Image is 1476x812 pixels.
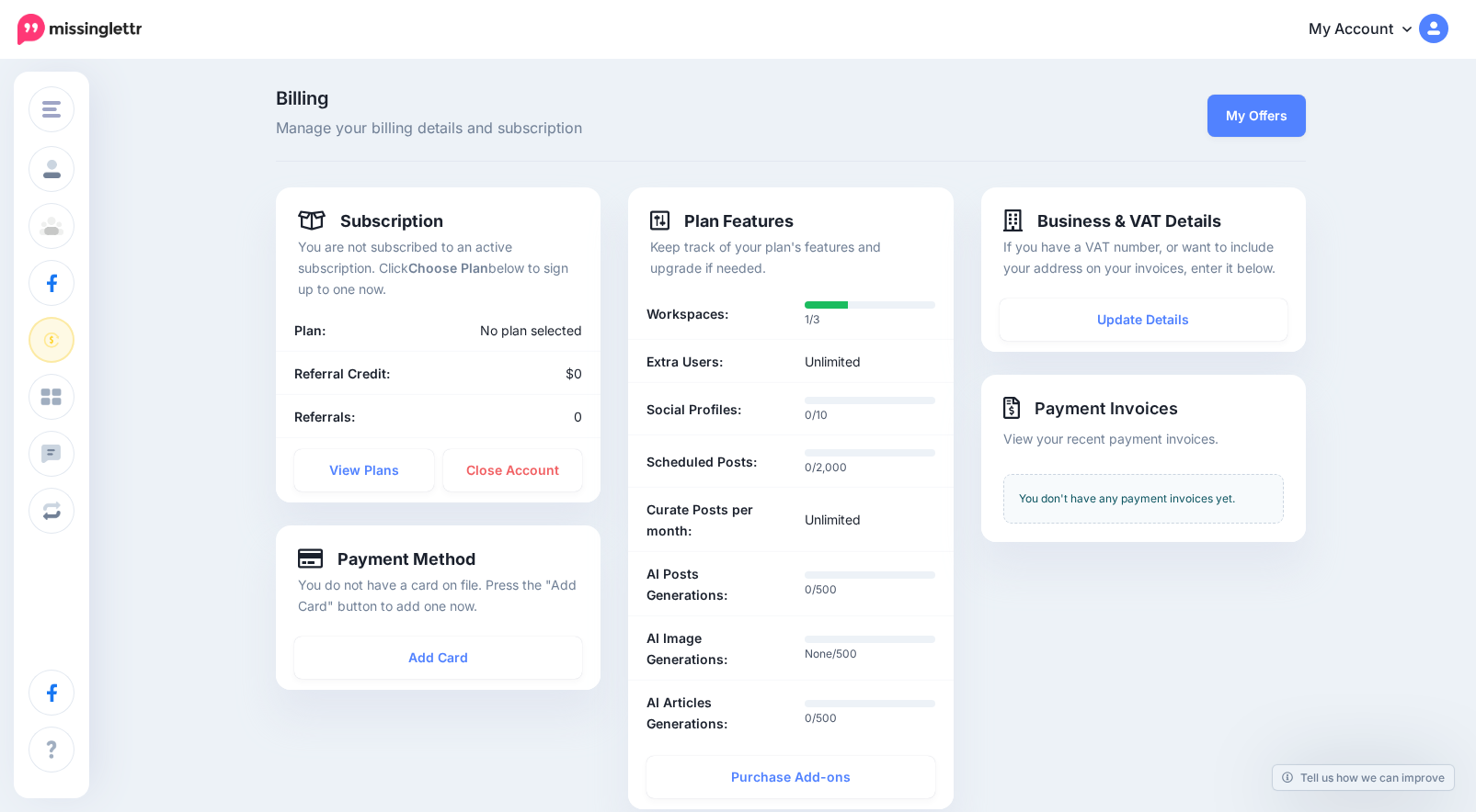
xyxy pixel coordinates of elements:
div: You don't have any payment invoices yet. [1003,474,1284,524]
a: My Account [1290,7,1448,52]
p: 1/3 [805,310,935,329]
div: $0 [439,363,597,384]
p: You do not have a card on file. Press the "Add Card" button to add one now. [298,574,578,616]
a: Purchase Add-ons [646,756,934,798]
a: Close Account [443,449,583,491]
p: 0/500 [805,581,935,599]
b: Workspaces: [646,303,728,324]
b: AI Image Generations: [646,627,777,670]
img: Missinglettr [17,14,142,45]
b: Referral Credit: [294,366,390,381]
p: View your recent payment invoices. [1003,428,1284,449]
span: Manage your billing details and subscription [276,117,954,141]
b: AI Posts Generations: [646,563,777,605]
b: Extra Users: [646,351,723,372]
p: If you have a VAT number, or want to include your address on your invoices, enter it below. [1003,236,1284,278]
b: Referrals: [294,409,355,424]
b: Plan: [294,322,326,338]
span: Billing [276,89,954,107]
p: You are not subscribed to an active subscription. Click below to sign up to one now. [298,236,578,299]
p: 0/10 [805,406,935,424]
b: Choose Plan [408,260,488,276]
h4: Payment Invoices [1003,397,1284,419]
a: Add Card [294,637,582,679]
a: Update Details [1000,299,1287,341]
h4: Business & VAT Details [1003,209,1221,231]
a: Tell us how we can improve [1273,765,1454,790]
b: AI Articles Generations: [646,692,777,734]
div: Unlimited [791,499,949,541]
b: Scheduled Posts: [646,451,757,472]
div: Unlimited [791,351,949,372]
h4: Subscription [298,209,443,231]
span: 0 [574,409,582,424]
b: Social Profiles: [646,399,741,420]
b: Curate Posts per month: [646,499,777,541]
p: 0/500 [805,709,935,727]
h4: Plan Features [650,209,794,231]
div: No plan selected [385,320,596,341]
p: Keep track of your plan's features and upgrade if needed. [650,236,931,278]
a: My Offers [1207,95,1306,137]
a: View Plans [294,449,434,491]
p: 0/2,000 [805,458,935,477]
img: menu.png [42,101,61,118]
p: None/500 [805,645,935,663]
h4: Payment Method [298,547,475,570]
